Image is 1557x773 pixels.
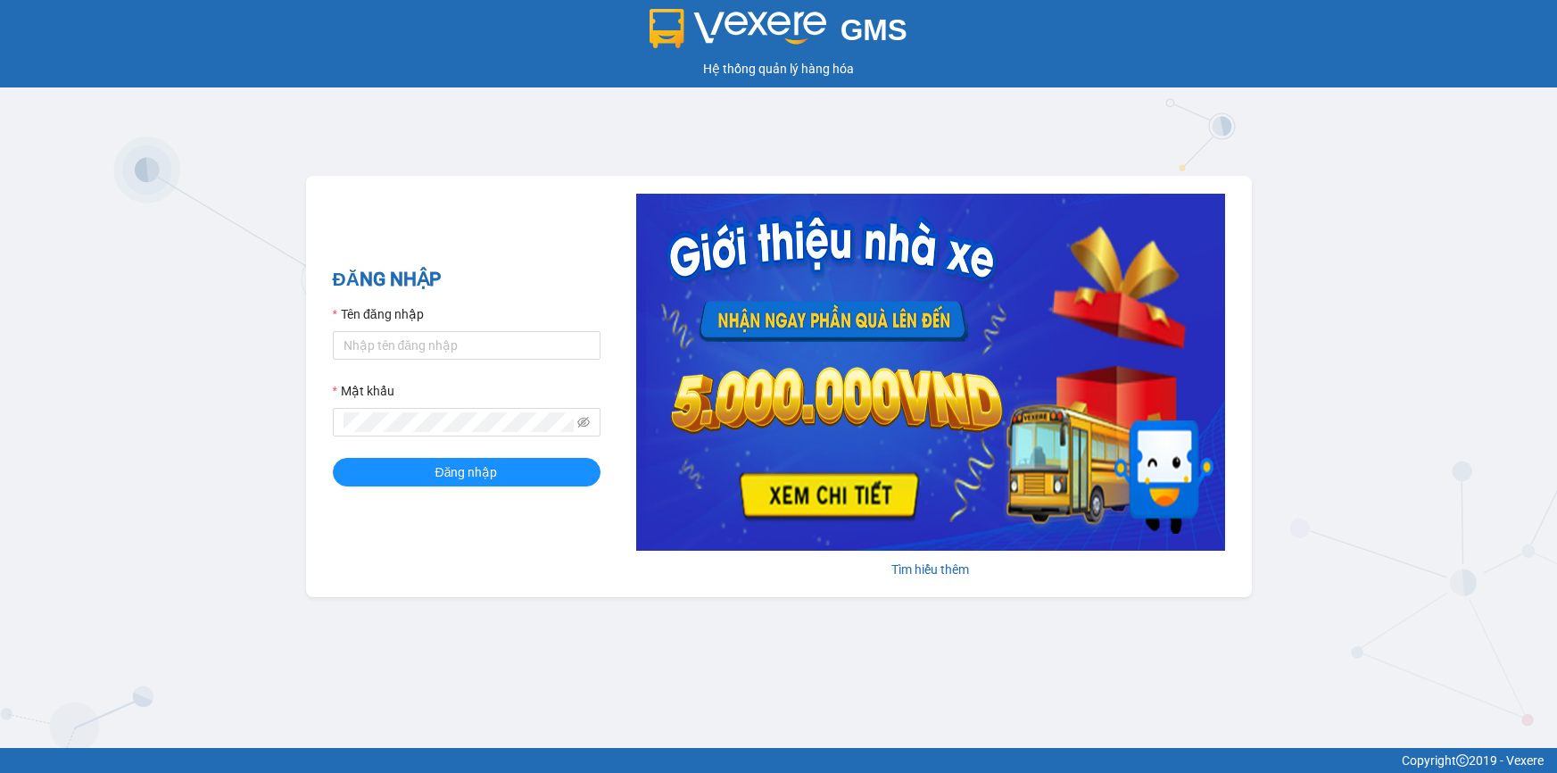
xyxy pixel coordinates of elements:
span: eye-invisible [577,416,590,428]
h2: ĐĂNG NHẬP [333,265,600,295]
div: Copyright 2019 - Vexere [13,751,1544,770]
img: banner-0 [636,194,1225,551]
span: GMS [841,13,907,46]
span: Đăng nhập [435,462,498,482]
input: Mật khẩu [344,412,574,432]
label: Mật khẩu [333,381,394,401]
button: Đăng nhập [333,458,600,486]
a: GMS [650,27,907,41]
div: Hệ thống quản lý hàng hóa [4,59,1553,79]
label: Tên đăng nhập [333,304,424,324]
div: Tìm hiểu thêm [636,560,1225,579]
img: logo 2 [650,9,826,48]
span: copyright [1456,754,1469,767]
input: Tên đăng nhập [333,331,600,360]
